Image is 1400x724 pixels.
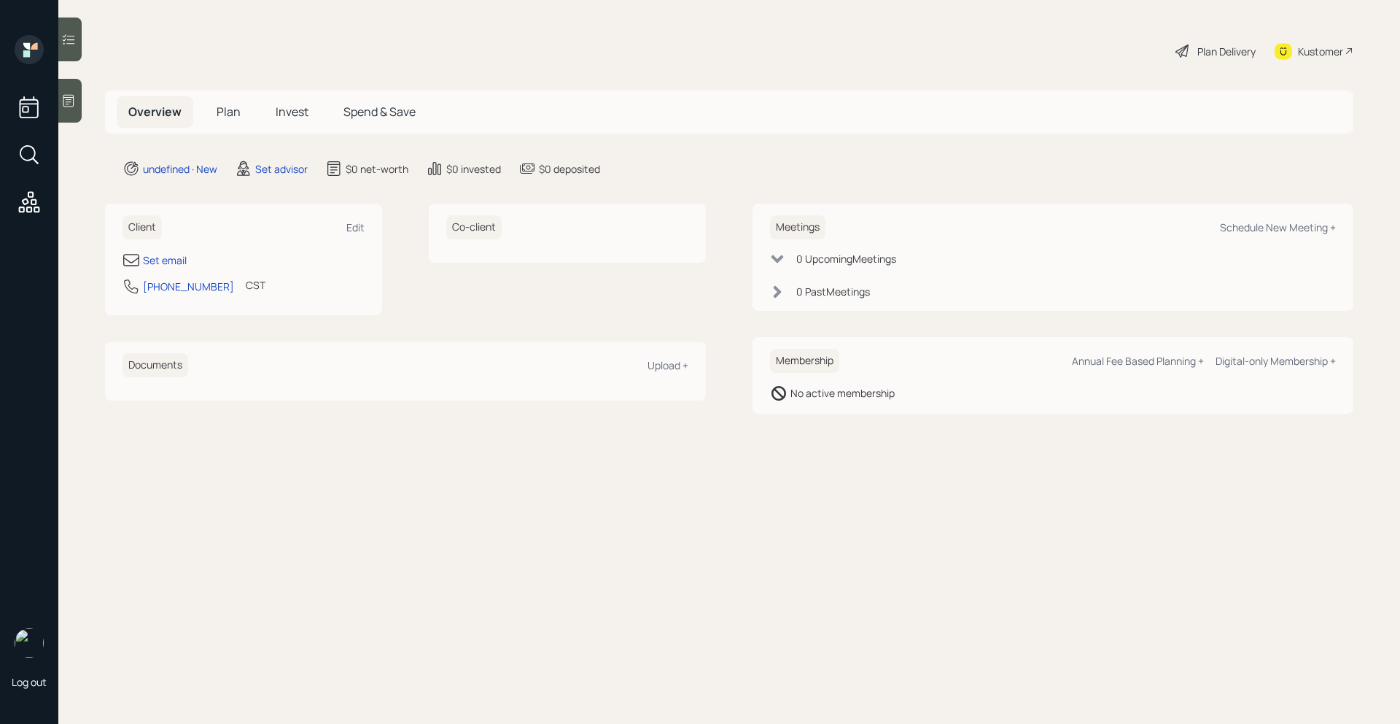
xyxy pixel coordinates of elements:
[343,104,416,120] span: Spend & Save
[446,161,501,177] div: $0 invested
[122,353,188,377] h6: Documents
[1216,354,1336,368] div: Digital-only Membership +
[346,220,365,234] div: Edit
[446,215,502,239] h6: Co-client
[1072,354,1204,368] div: Annual Fee Based Planning +
[143,279,234,294] div: [PHONE_NUMBER]
[346,161,408,177] div: $0 net-worth
[15,628,44,658] img: retirable_logo.png
[770,215,825,239] h6: Meetings
[12,675,47,689] div: Log out
[246,277,265,293] div: CST
[770,349,839,373] h6: Membership
[143,161,217,177] div: undefined · New
[255,161,308,177] div: Set advisor
[539,161,600,177] div: $0 deposited
[217,104,241,120] span: Plan
[1197,44,1256,59] div: Plan Delivery
[122,215,162,239] h6: Client
[143,253,187,268] div: Set email
[128,104,182,120] span: Overview
[790,385,895,401] div: No active membership
[1298,44,1343,59] div: Kustomer
[647,358,688,372] div: Upload +
[796,251,896,266] div: 0 Upcoming Meeting s
[796,284,870,299] div: 0 Past Meeting s
[276,104,308,120] span: Invest
[1220,220,1336,234] div: Schedule New Meeting +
